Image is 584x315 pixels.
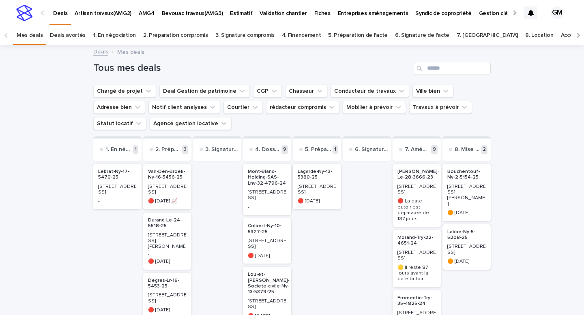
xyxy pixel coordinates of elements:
[93,85,156,98] button: Chargé de projet
[17,26,43,45] a: Mes deals
[117,47,144,56] p: Mes deals
[395,26,449,45] a: 6. Signature de l'acte
[248,189,286,201] p: [STREET_ADDRESS]
[397,169,439,181] p: [PERSON_NAME]-Le-28-3666-23
[397,198,436,222] p: 🔴 La date butoir est dépassée de 187 jours
[148,217,187,229] p: Durand-Le-24-5518-25
[93,101,145,114] button: Adresse bien
[405,146,429,153] p: 7. Aménagements et travaux
[223,101,263,114] button: Courtier
[105,146,131,153] p: 1. En négociation
[447,169,486,181] p: Bouchentouf-Ny-2-5154-25
[148,101,220,114] button: Notif client analyses
[447,210,486,216] p: 🟠 [DATE]
[525,26,554,45] a: 8. Location
[143,26,208,45] a: 2. Préparation compromis
[155,146,180,153] p: 2. Préparation compromis
[248,223,286,235] p: Colbert-Ny-10-5327-25
[148,184,187,196] p: [STREET_ADDRESS]
[481,145,487,154] p: 2
[431,145,438,154] p: 9
[333,145,338,154] p: 1
[16,5,32,21] img: stacker-logo-s-only.png
[93,47,108,56] a: Deals
[328,26,388,45] a: 5. Préparation de l'acte
[93,117,146,130] button: Statut locatif
[447,259,486,264] p: 🟠 [DATE]
[282,26,321,45] a: 4. Financement
[159,85,250,98] button: Deal Gestion de patrimoine
[442,224,491,270] a: Labbe-Ny-5-5208-25[STREET_ADDRESS]🟠 [DATE]
[355,146,388,153] p: 6. Signature de l'acte notarié
[50,26,86,45] a: Deals avortés
[98,169,137,181] p: Lebrat-Ny-17-5470-25
[243,218,291,264] a: Colbert-Ny-10-5327-25[STREET_ADDRESS]🔴 [DATE]
[447,184,486,207] p: [STREET_ADDRESS][PERSON_NAME]
[457,26,518,45] a: 7. [GEOGRAPHIC_DATA]
[143,213,191,270] a: Durand-Le-24-5518-25[STREET_ADDRESS][PERSON_NAME]🔴 [DATE]
[148,278,187,289] p: Degres-Lr-16-5453-25
[397,184,436,196] p: [STREET_ADDRESS]
[93,26,136,45] a: 1. En négociation
[343,101,406,114] button: Mobilier à prévoir
[409,101,472,114] button: Travaux à prévoir
[98,198,137,204] p: -
[298,198,336,204] p: 🔴 [DATE]
[248,298,286,310] p: [STREET_ADDRESS]
[93,62,410,74] h1: Tous mes deals
[281,145,288,154] p: 9
[150,117,232,130] button: Agence gestion locative
[148,232,187,256] p: [STREET_ADDRESS][PERSON_NAME]
[447,244,486,255] p: [STREET_ADDRESS]
[253,85,282,98] button: CGP
[148,307,187,313] p: 🔴 [DATE]
[551,6,564,19] div: GM
[248,238,286,250] p: [STREET_ADDRESS]
[243,164,291,215] a: Mont-Blanc-Holding-SAS-Lnv-32-4796-24[STREET_ADDRESS]-
[148,292,187,304] p: [STREET_ADDRESS]
[397,295,436,307] p: Fromentin-Try-35-4825-24
[215,26,275,45] a: 3. Signature compromis
[248,272,290,295] p: Lou-et-[PERSON_NAME]-Societe-civile-Ny-13-5379-25
[248,253,286,259] p: 🔴 [DATE]
[93,164,142,209] a: Lebrat-Ny-17-5470-25[STREET_ADDRESS]-
[148,259,187,264] p: 🔴 [DATE]
[205,146,238,153] p: 3. Signature compromis
[298,184,336,196] p: [STREET_ADDRESS]
[266,101,339,114] button: rédacteur compromis
[148,198,187,204] p: 🔴 [DATE] 📈
[143,164,191,209] a: Van-Den-Broek-Ny-16-5456-25[STREET_ADDRESS]🔴 [DATE] 📈
[285,85,327,98] button: Chasseur
[393,164,441,227] a: [PERSON_NAME]-Le-28-3666-23[STREET_ADDRESS]🔴 La date butoir est dépassée de 187 jours
[414,62,491,75] input: Search
[412,85,453,98] button: Ville bien
[248,204,286,210] p: -
[248,169,286,186] p: Mont-Blanc-Holding-SAS-Lnv-32-4796-24
[148,169,187,181] p: Van-Den-Broek-Ny-16-5456-25
[255,146,280,153] p: 4. Dossier de financement
[305,146,331,153] p: 5. Préparation de l'acte notarié
[397,265,436,282] p: 🟡 Il reste 87 jours avant la date butoir
[442,164,491,221] a: Bouchentouf-Ny-2-5154-25[STREET_ADDRESS][PERSON_NAME]🟠 [DATE]
[298,169,336,181] p: Lagarde-Ny-13-5380-25
[293,164,341,209] a: Lagarde-Ny-13-5380-25[STREET_ADDRESS]🔴 [DATE]
[455,146,479,153] p: 8. Mise en loc et gestion
[447,229,486,241] p: Labbe-Ny-5-5208-25
[331,85,409,98] button: Conducteur de travaux
[397,250,436,262] p: [STREET_ADDRESS]
[393,230,441,287] a: Morand-Try-22-4651-24[STREET_ADDRESS]🟡 Il reste 87 jours avant la date butoir
[133,145,138,154] p: 1
[98,184,137,196] p: [STREET_ADDRESS]
[397,235,436,247] p: Morand-Try-22-4651-24
[182,145,188,154] p: 3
